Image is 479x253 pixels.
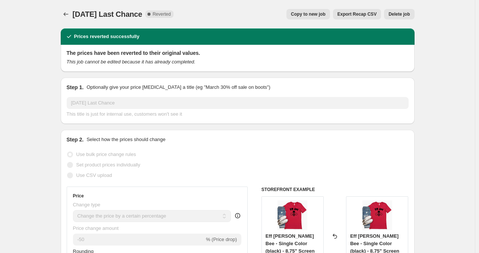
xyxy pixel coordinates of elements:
[67,59,196,65] i: This job cannot be edited because it has already completed.
[67,49,409,57] h2: The prices have been reverted to their original values.
[61,9,71,19] button: Price change jobs
[86,136,165,143] p: Select how the prices should change
[153,11,171,17] span: Reverted
[362,200,392,230] img: effjaybeeRedmockup_80x.jpg
[206,237,237,242] span: % (Price drop)
[86,84,270,91] p: Optionally give your price [MEDICAL_DATA] a title (eg "March 30% off sale on boots")
[388,11,410,17] span: Delete job
[73,193,84,199] h3: Price
[261,187,409,193] h6: STOREFRONT EXAMPLE
[67,111,182,117] span: This title is just for internal use, customers won't see it
[74,33,140,40] h2: Prices reverted successfully
[333,9,381,19] button: Export Recap CSV
[384,9,414,19] button: Delete job
[73,225,119,231] span: Price change amount
[234,212,241,219] div: help
[73,234,204,246] input: -15
[73,10,142,18] span: [DATE] Last Chance
[291,11,326,17] span: Copy to new job
[76,162,140,168] span: Set product prices individually
[67,97,409,109] input: 30% off holiday sale
[76,152,136,157] span: Use bulk price change rules
[277,200,307,230] img: effjaybeeRedmockup_80x.jpg
[73,202,101,207] span: Change type
[76,172,112,178] span: Use CSV upload
[286,9,330,19] button: Copy to new job
[337,11,377,17] span: Export Recap CSV
[67,84,84,91] h2: Step 1.
[67,136,84,143] h2: Step 2.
